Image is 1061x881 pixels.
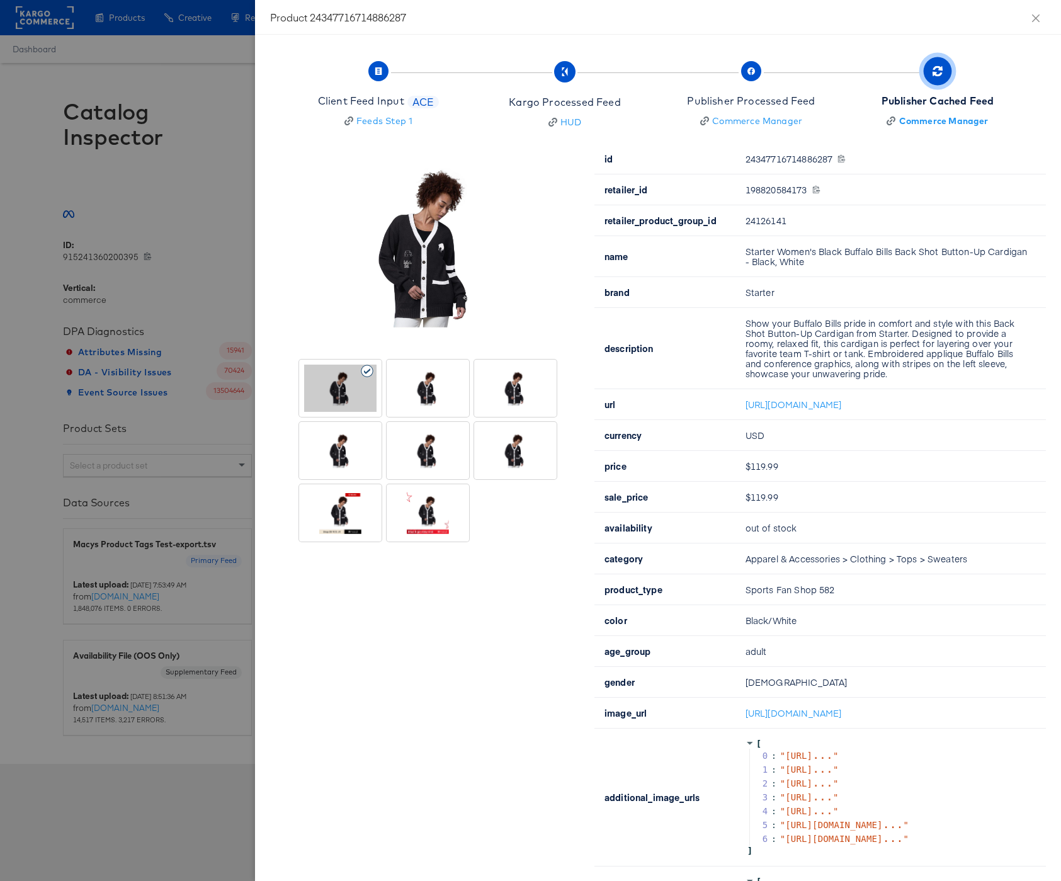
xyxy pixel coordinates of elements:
span: 1 [763,764,780,775]
span: " " [780,778,839,788]
span: [URL][DOMAIN_NAME] [785,834,903,844]
div: : [771,751,777,761]
span: ACE [407,95,440,110]
span: " " [780,764,839,775]
td: 24126141 [735,205,1046,236]
td: USD [735,420,1046,451]
span: 6 [763,834,780,844]
b: description [604,342,654,355]
b: brand [604,286,630,298]
td: Sports Fan Shop 582 [735,574,1046,605]
span: [URL] [785,778,833,788]
b: name [604,250,628,263]
div: : [771,778,777,788]
div: : [771,792,777,802]
span: ... [812,793,833,800]
span: ... [812,780,833,786]
b: color [604,614,627,627]
b: age_group [604,645,650,657]
td: Starter Women's Black Buffalo Bills Back Shot Button-Up Cardigan - Black, White [735,236,1046,277]
b: sale_price [604,491,649,503]
b: availability [604,521,652,534]
div: Product 24347716714886287 [270,10,1046,24]
td: out of stock [735,513,1046,543]
span: [ [756,739,762,749]
div: Publisher Cached Feed [882,94,994,108]
a: Commerce Manager [687,115,815,127]
button: Publisher Cached FeedCommerce Manager [839,50,1036,142]
span: [URL] [785,751,833,761]
td: adult [735,636,1046,667]
b: gender [604,676,635,688]
span: 4 [763,806,780,816]
div: 198820584173 [746,185,1031,195]
b: currency [604,429,642,441]
span: ... [812,766,833,772]
button: Kargo Processed FeedHUD [467,50,663,144]
b: id [604,152,613,165]
div: Publisher Processed Feed [687,94,815,108]
a: [URL][DOMAIN_NAME] [746,707,842,719]
span: ] [746,846,753,856]
span: 5 [763,820,780,830]
span: close [1031,13,1041,23]
span: 3 [763,792,780,802]
td: [DEMOGRAPHIC_DATA] [735,667,1046,698]
div: Feeds Step 1 [356,115,412,127]
span: ... [812,807,833,814]
td: Show your Buffalo Bills pride in comfort and style with this Back Shot Button-Up Cardigan from St... [735,308,1046,389]
b: retailer_id [604,183,648,196]
span: " " [780,820,909,830]
b: price [604,460,627,472]
div: Kargo Processed Feed [509,95,620,110]
div: Client Feed Input [318,94,404,108]
button: Publisher Processed FeedCommerce Manager [653,50,849,142]
td: Black/White [735,605,1046,636]
div: 24347716714886287 [746,154,1031,164]
b: retailer_product_group_id [604,214,717,227]
span: ... [883,821,904,827]
span: ... [883,835,904,841]
span: [URL][DOMAIN_NAME] [785,820,903,830]
span: [URL] [785,792,833,802]
div: : [771,806,777,816]
span: ... [812,752,833,758]
span: " " [780,834,909,844]
div: Commerce Manager [712,115,802,127]
span: " " [780,806,839,816]
b: product_type [604,583,662,596]
b: url [604,398,615,411]
a: Feeds Step 1 [318,115,439,127]
td: $119.99 [735,451,1046,482]
div: : [771,820,777,830]
span: " " [780,751,839,761]
b: additional_image_urls [604,791,700,804]
td: Apparel & Accessories > Clothing > Tops > Sweaters [735,543,1046,574]
span: [URL] [785,806,833,816]
td: Starter [735,277,1046,308]
div: Commerce Manager [899,115,989,127]
div: : [771,764,777,775]
div: : [771,834,777,844]
b: category [604,552,643,565]
span: " " [780,792,839,802]
span: [URL] [785,764,833,775]
b: image_url [604,707,647,719]
span: 2 [763,778,780,788]
td: $119.99 [735,482,1046,513]
a: [URL][DOMAIN_NAME] [746,398,842,411]
button: Client Feed InputACEFeeds Step 1 [280,50,477,142]
div: HUD [560,116,582,128]
a: HUD [509,116,620,128]
span: 0 [763,751,780,761]
a: Commerce Manager [882,115,994,127]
